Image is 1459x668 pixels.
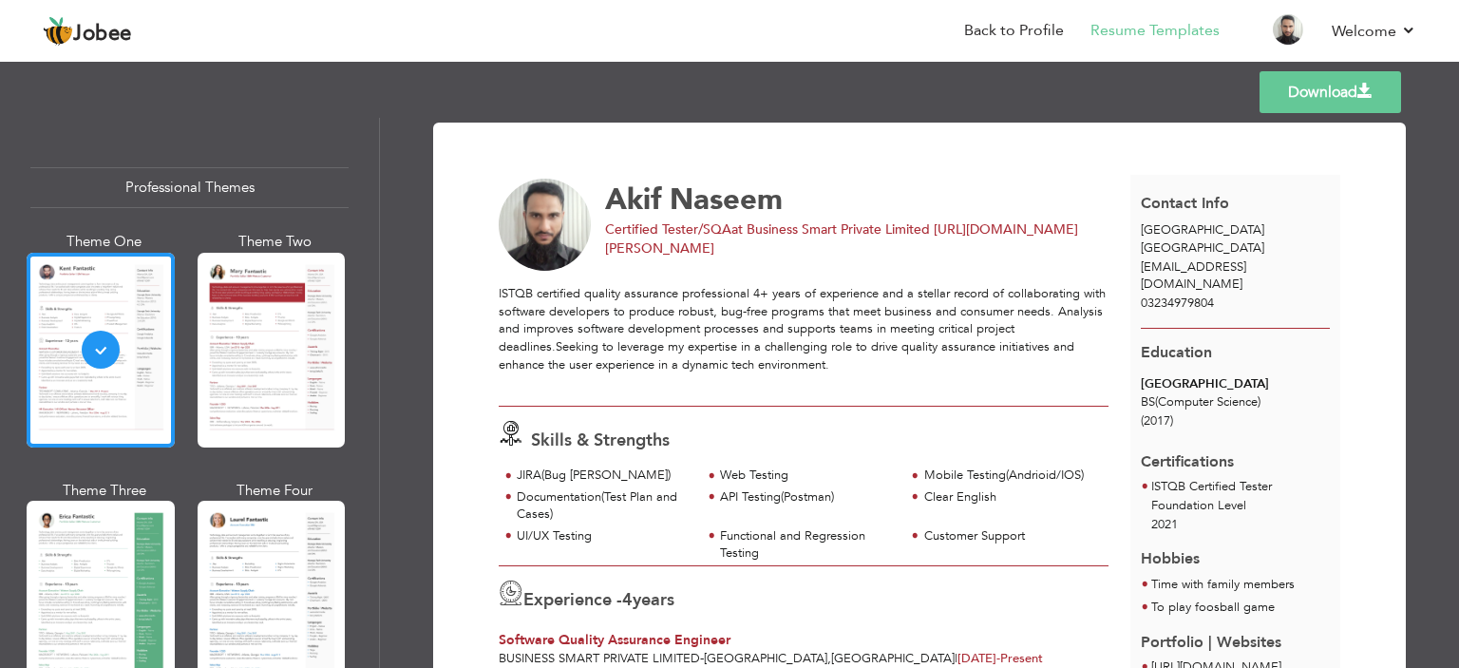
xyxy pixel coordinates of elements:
div: Theme Two [201,232,350,252]
div: [GEOGRAPHIC_DATA] [1141,375,1330,393]
div: Theme Three [30,481,179,501]
span: Software Quality Assurance Engineer [499,631,730,649]
span: | [955,650,957,667]
span: Present [957,650,1043,667]
span: (2017) [1141,412,1173,429]
span: [GEOGRAPHIC_DATA] [1141,239,1264,257]
div: ISTQB certified quality assurance professional 4+ years of experience and a stellar record of col... [499,285,1108,391]
div: JIRA(Bug [PERSON_NAME]) [517,467,691,485]
span: [EMAIL_ADDRESS][DOMAIN_NAME] [1141,258,1246,294]
span: Certified Tester/SQA [605,220,731,239]
span: [DATE] [957,650,1000,667]
a: Resume Templates [1090,20,1220,42]
span: Skills & Strengths [531,429,670,452]
div: Professional Themes [30,167,349,208]
span: 03234979804 [1141,295,1214,312]
span: at Business Smart Private Limited [URL][DOMAIN_NAME][PERSON_NAME] [605,220,1078,258]
div: Functional and Regression Testing [720,527,894,563]
span: Akif [605,180,661,219]
span: To play foosball game [1151,599,1275,616]
span: Education [1141,342,1212,363]
span: ISTQB Certified Tester Foundation Level [1151,478,1272,514]
span: Time with family members [1151,576,1295,593]
label: years [622,588,674,613]
span: [GEOGRAPHIC_DATA] [704,650,827,667]
div: API Testing(Postman) [720,488,894,506]
span: Contact Info [1141,193,1229,214]
a: Jobee [43,16,132,47]
span: 4 [622,588,633,612]
img: No image [499,179,592,272]
img: jobee.io [43,16,73,47]
div: UI/UX Testing [517,527,691,545]
div: Theme One [30,232,179,252]
span: Jobee [73,24,132,45]
div: Theme Four [201,481,350,501]
span: Naseem [670,180,783,219]
img: Profile Img [1273,14,1303,45]
a: Welcome [1332,20,1416,43]
span: - [996,650,1000,667]
p: 2021 [1151,516,1330,535]
span: - [700,650,704,667]
span: Certifications [1141,437,1234,473]
div: Mobile Testing(Andrioid/IOS) [924,467,1098,485]
span: Portfolio | Websites [1141,632,1281,653]
span: Hobbies [1141,548,1200,569]
div: Customer Support [924,527,1098,545]
span: , [827,650,831,667]
div: Clear English [924,488,1098,506]
div: Web Testing [720,467,894,485]
a: Back to Profile [964,20,1064,42]
a: Download [1260,71,1401,113]
span: Experience - [523,588,622,612]
div: Documentation(Test Plan and Cases) [517,488,691,524]
span: [GEOGRAPHIC_DATA] [1141,221,1264,239]
span: Business Smart Private Limited [499,650,700,667]
span: [GEOGRAPHIC_DATA] [831,650,955,667]
span: BS(Computer Science) [1141,393,1260,410]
